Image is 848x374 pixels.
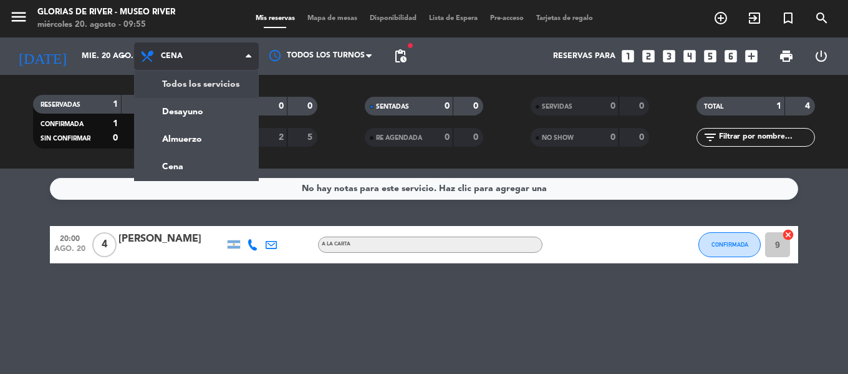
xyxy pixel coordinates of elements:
[393,49,408,64] span: pending_actions
[307,133,315,142] strong: 5
[301,15,364,22] span: Mapa de mesas
[423,15,484,22] span: Lista de Espera
[41,121,84,127] span: CONFIRMADA
[530,15,599,22] span: Tarjetas de regalo
[747,11,762,26] i: exit_to_app
[718,130,814,144] input: Filtrar por nombre...
[118,231,224,247] div: [PERSON_NAME]
[135,71,258,98] a: Todos los servicios
[682,48,698,64] i: looks_4
[376,135,422,141] span: RE AGENDADA
[113,134,118,142] strong: 0
[743,48,759,64] i: add_box
[54,230,85,245] span: 20:00
[113,100,118,109] strong: 1
[776,102,781,111] strong: 1
[542,135,574,141] span: NO SHOW
[814,11,829,26] i: search
[445,133,450,142] strong: 0
[279,133,284,142] strong: 2
[698,232,761,257] button: CONFIRMADA
[9,7,28,31] button: menu
[9,42,75,70] i: [DATE]
[702,48,718,64] i: looks_5
[610,102,615,111] strong: 0
[542,104,572,110] span: SERVIDAS
[249,15,301,22] span: Mis reservas
[484,15,530,22] span: Pre-acceso
[307,102,315,111] strong: 0
[805,102,812,111] strong: 4
[704,104,723,110] span: TOTAL
[711,241,748,248] span: CONFIRMADA
[723,48,739,64] i: looks_6
[161,52,183,61] span: Cena
[135,98,258,125] a: Desayuno
[661,48,677,64] i: looks_3
[779,49,794,64] span: print
[9,7,28,26] i: menu
[639,102,647,111] strong: 0
[37,19,175,31] div: miércoles 20. agosto - 09:55
[804,37,839,75] div: LOG OUT
[639,133,647,142] strong: 0
[640,48,657,64] i: looks_two
[445,102,450,111] strong: 0
[41,102,80,108] span: RESERVADAS
[41,135,90,142] span: SIN CONFIRMAR
[782,229,794,241] i: cancel
[364,15,423,22] span: Disponibilidad
[279,102,284,111] strong: 0
[620,48,636,64] i: looks_one
[473,133,481,142] strong: 0
[407,42,414,49] span: fiber_manual_record
[54,245,85,259] span: ago. 20
[713,11,728,26] i: add_circle_outline
[302,182,547,196] div: No hay notas para este servicio. Haz clic para agregar una
[473,102,481,111] strong: 0
[135,125,258,153] a: Almuerzo
[92,232,117,257] span: 4
[322,242,350,247] span: A LA CARTA
[703,130,718,145] i: filter_list
[814,49,829,64] i: power_settings_new
[781,11,796,26] i: turned_in_not
[113,119,118,128] strong: 1
[610,133,615,142] strong: 0
[135,153,258,180] a: Cena
[553,52,615,61] span: Reservas para
[376,104,409,110] span: SENTADAS
[116,49,131,64] i: arrow_drop_down
[37,6,175,19] div: Glorias de River - Museo River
